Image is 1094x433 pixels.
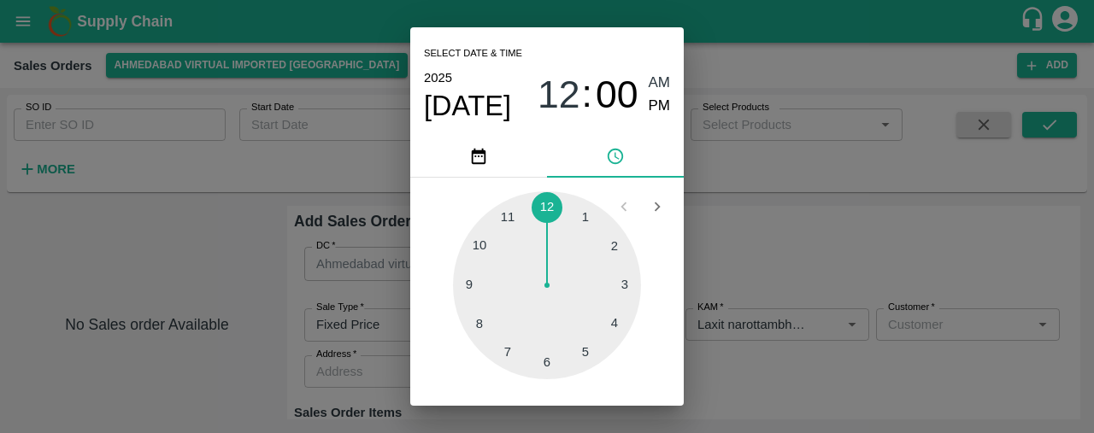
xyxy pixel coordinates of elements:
span: 12 [538,73,580,117]
span: : [582,72,592,117]
button: Open next view [641,190,673,223]
button: pick date [410,137,547,178]
button: OK [622,400,677,430]
button: pick time [547,137,684,178]
button: Cancel [556,400,615,430]
button: [DATE] [424,89,511,123]
button: 12 [538,72,580,117]
button: AM [649,72,671,95]
button: 2025 [424,67,452,89]
span: Select date & time [424,41,522,67]
span: 00 [596,73,638,117]
button: 00 [596,72,638,117]
button: PM [649,95,671,118]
